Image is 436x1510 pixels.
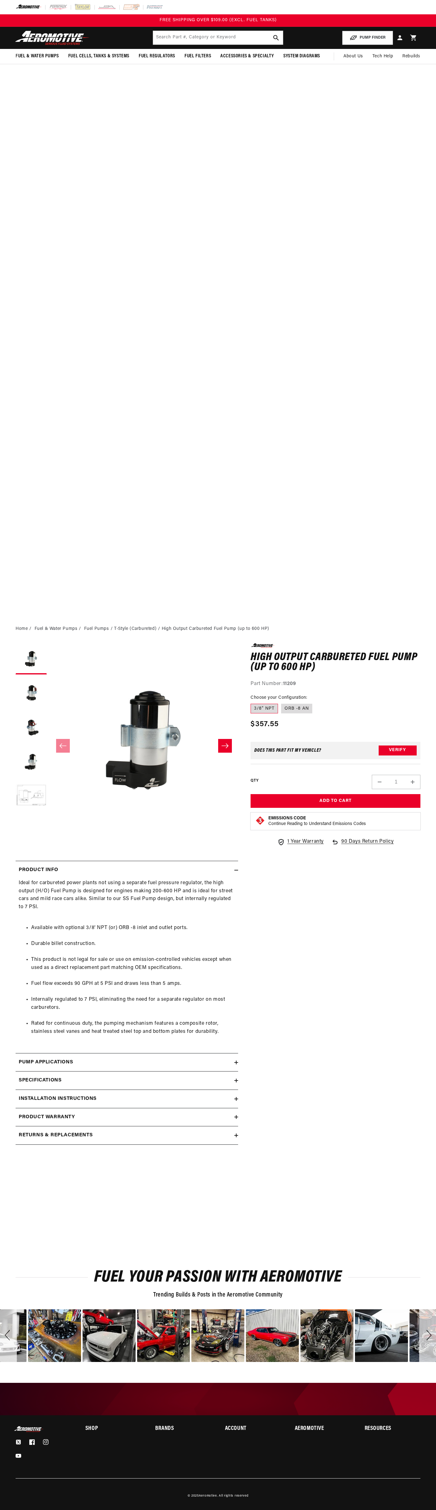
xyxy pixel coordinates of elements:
[191,1309,244,1362] div: Photo from a Shopper
[402,53,420,60] span: Rebuilds
[287,838,324,846] span: 1 Year Warranty
[31,980,235,988] li: Fuel flow exceeds 90 GPH at 5 PSI and draws less than 5 amps.
[220,53,274,60] span: Accessories & Specialty
[16,1126,238,1144] summary: Returns & replacements
[251,694,308,701] legend: Choose your Configuration:
[31,996,235,1012] li: Internally regulated to 7 PSI, eliminating the need for a separate regulator on most carburetors.
[85,1426,141,1431] summary: Shop
[16,1071,238,1090] summary: Specifications
[295,1426,351,1431] summary: Aeromotive
[16,626,28,632] a: Home
[343,54,363,59] span: About Us
[153,1292,283,1298] span: Trending Builds & Posts in the Aeromotive Community
[13,31,91,45] img: Aeromotive
[19,866,58,874] h2: Product Info
[19,1131,93,1139] h2: Returns & replacements
[56,739,70,753] button: Slide left
[31,924,235,932] li: Available with optional 3/8' NPT (or) ORB -8 inlet and outlet ports.
[339,49,368,64] a: About Us
[379,745,417,755] button: Verify
[19,1113,75,1121] h2: Product warranty
[31,956,235,972] li: This product is not legal for sale or use on emission-controlled vehicles except when used as a d...
[68,53,129,60] span: Fuel Cells, Tanks & Systems
[83,1309,136,1362] div: Photo from a Shopper
[251,680,420,688] div: Part Number:
[114,626,162,632] li: T-Style (Carbureted)
[83,1309,136,1362] div: image number 11
[246,1309,299,1362] div: image number 14
[31,940,235,948] li: Durable billet construction.
[11,49,64,64] summary: Fuel & Water Pumps
[139,53,175,60] span: Fuel Regulators
[251,794,420,808] button: Add to Cart
[16,879,238,1044] div: Ideal for carbureted power plants not using a separate fuel pressure regulator, the high output (...
[199,1494,217,1498] a: Aeromotive
[28,1309,81,1362] div: Photo from a Shopper
[19,1076,61,1085] h2: Specifications
[342,31,393,45] button: PUMP FINDER
[246,1309,299,1362] div: Photo from a Shopper
[160,18,277,22] span: FREE SHIPPING OVER $109.00 (EXCL. FUEL TANKS)
[188,1494,218,1498] small: © 2025 .
[16,643,238,848] media-gallery: Gallery Viewer
[368,49,398,64] summary: Tech Help
[191,1309,244,1362] div: image number 13
[180,49,216,64] summary: Fuel Filters
[300,1309,353,1362] div: image number 15
[35,626,78,632] a: Fuel & Water Pumps
[31,1020,235,1036] li: Rated for continuous duty, the pumping mechanism features a composite rotor, stainless steel vane...
[251,704,278,714] label: 3/8" NPT
[64,49,134,64] summary: Fuel Cells, Tanks & Systems
[134,49,180,64] summary: Fuel Regulators
[137,1309,190,1362] div: Photo from a Shopper
[277,838,324,846] a: 1 Year Warranty
[268,816,366,827] button: Emissions CodeContinue Reading to Understand Emissions Codes
[254,748,321,753] div: Does This part fit My vehicle?
[16,1053,238,1071] summary: Pump Applications
[16,643,47,674] button: Load image 1 in gallery view
[255,816,265,826] img: Emissions code
[355,1309,408,1362] div: image number 16
[365,1426,420,1431] summary: Resources
[331,838,394,852] a: 90 Days Return Policy
[219,1494,248,1498] small: All rights reserved
[269,31,283,45] button: search button
[16,53,59,60] span: Fuel & Water Pumps
[283,681,296,686] strong: 11209
[16,712,47,743] button: Load image 3 in gallery view
[251,719,279,730] span: $357.55
[355,1309,408,1362] div: Photo from a Shopper
[279,49,325,64] summary: System Diagrams
[268,821,366,827] p: Continue Reading to Understand Emissions Codes
[16,678,47,709] button: Load image 2 in gallery view
[16,746,47,777] button: Load image 4 in gallery view
[283,53,320,60] span: System Diagrams
[84,626,109,632] a: Fuel Pumps
[16,1108,238,1126] summary: Product warranty
[19,1058,73,1067] h2: Pump Applications
[372,53,393,60] span: Tech Help
[268,816,306,821] strong: Emissions Code
[16,1270,420,1285] h2: Fuel Your Passion with Aeromotive
[419,1309,436,1362] div: Next
[16,861,238,879] summary: Product Info
[28,1309,81,1362] div: image number 10
[225,1426,281,1431] summary: Account
[16,626,420,632] nav: breadcrumbs
[19,1095,97,1103] h2: Installation Instructions
[218,739,232,753] button: Slide right
[216,49,279,64] summary: Accessories & Specialty
[162,626,269,632] li: High Output Carbureted Fuel Pump (up to 600 HP)
[155,1426,211,1431] summary: Brands
[251,778,258,784] label: QTY
[341,838,394,852] span: 90 Days Return Policy
[184,53,211,60] span: Fuel Filters
[281,704,312,714] label: ORB -8 AN
[251,653,420,672] h1: High Output Carbureted Fuel Pump (up to 600 HP)
[398,49,425,64] summary: Rebuilds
